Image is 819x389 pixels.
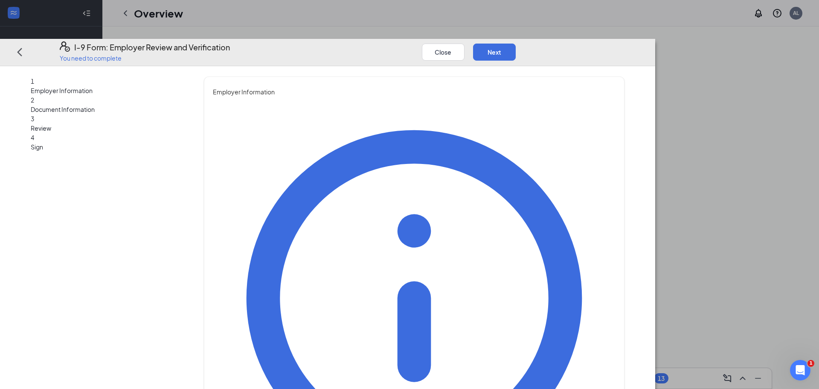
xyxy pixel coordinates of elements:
[31,77,34,85] span: 1
[31,123,179,133] span: Review
[60,54,230,62] p: You need to complete
[31,134,34,141] span: 4
[422,44,465,61] button: Close
[807,360,814,367] span: 1
[213,87,616,97] span: Employer Information
[74,41,230,53] h4: I-9 Form: Employer Review and Verification
[31,142,179,152] span: Sign
[31,105,179,114] span: Document Information
[473,44,516,61] button: Next
[31,115,34,123] span: 3
[790,360,810,380] iframe: Intercom live chat
[31,86,179,95] span: Employer Information
[60,41,70,52] svg: FormI9EVerifyIcon
[31,96,34,104] span: 2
